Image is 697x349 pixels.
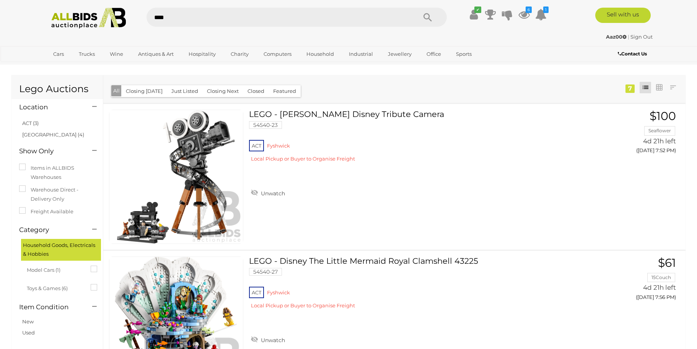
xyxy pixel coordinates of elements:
[630,34,653,40] a: Sign Out
[19,84,95,94] h1: Lego Auctions
[543,6,549,13] i: 1
[48,48,69,60] a: Cars
[22,120,39,126] a: ACT (3)
[109,110,243,243] img: 54540-23.webp
[259,337,285,344] span: Unwatch
[301,48,339,60] a: Household
[628,34,629,40] span: |
[27,282,84,293] span: Toys & Games (6)
[184,48,221,60] a: Hospitality
[202,85,243,97] button: Closing Next
[167,85,203,97] button: Just Listed
[650,109,676,123] span: $100
[74,48,100,60] a: Trucks
[618,51,647,57] b: Contact Us
[422,48,446,60] a: Office
[121,85,167,97] button: Closing [DATE]
[19,148,81,155] h4: Show Only
[606,34,628,40] a: Aaz00
[249,334,287,345] a: Unwatch
[344,48,378,60] a: Industrial
[111,85,122,96] button: All
[594,256,678,304] a: $61 15Couch 4d 21h left ([DATE] 7:56 PM)
[518,8,530,21] a: 6
[47,8,130,29] img: Allbids.com.au
[409,8,447,27] button: Search
[27,264,84,274] span: Model Cars (1)
[259,190,285,197] span: Unwatch
[269,85,301,97] button: Featured
[255,110,583,168] a: LEGO - [PERSON_NAME] Disney Tribute Camera 54540-23 ACT Fyshwick Local Pickup or Buyer to Organis...
[226,48,254,60] a: Charity
[625,84,635,93] div: 7
[451,48,477,60] a: Sports
[19,226,81,234] h4: Category
[383,48,417,60] a: Jewellery
[48,60,112,73] a: [GEOGRAPHIC_DATA]
[21,239,101,261] div: Household Goods, Electricals & Hobbies
[658,256,676,270] span: $61
[606,34,627,40] strong: Aaz00
[133,48,179,60] a: Antiques & Art
[259,48,296,60] a: Computers
[19,104,81,111] h4: Location
[535,8,547,21] a: 1
[22,330,35,336] a: Used
[19,185,95,203] label: Warehouse Direct - Delivery Only
[594,110,678,157] a: $100 Seaflower 4d 21h left ([DATE] 7:52 PM)
[618,50,649,58] a: Contact Us
[595,8,651,23] a: Sell with us
[19,207,73,216] label: Freight Available
[19,164,95,182] label: Items in ALLBIDS Warehouses
[468,8,479,21] a: ✔
[526,6,532,13] i: 6
[249,187,287,198] a: Unwatch
[474,6,481,13] i: ✔
[255,256,583,315] a: LEGO - Disney The Little Mermaid Royal Clamshell 43225 54540-27 ACT Fyshwick Local Pickup or Buye...
[19,304,81,311] h4: Item Condition
[105,48,128,60] a: Wine
[243,85,269,97] button: Closed
[22,131,84,138] a: [GEOGRAPHIC_DATA] (4)
[22,318,34,325] a: New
